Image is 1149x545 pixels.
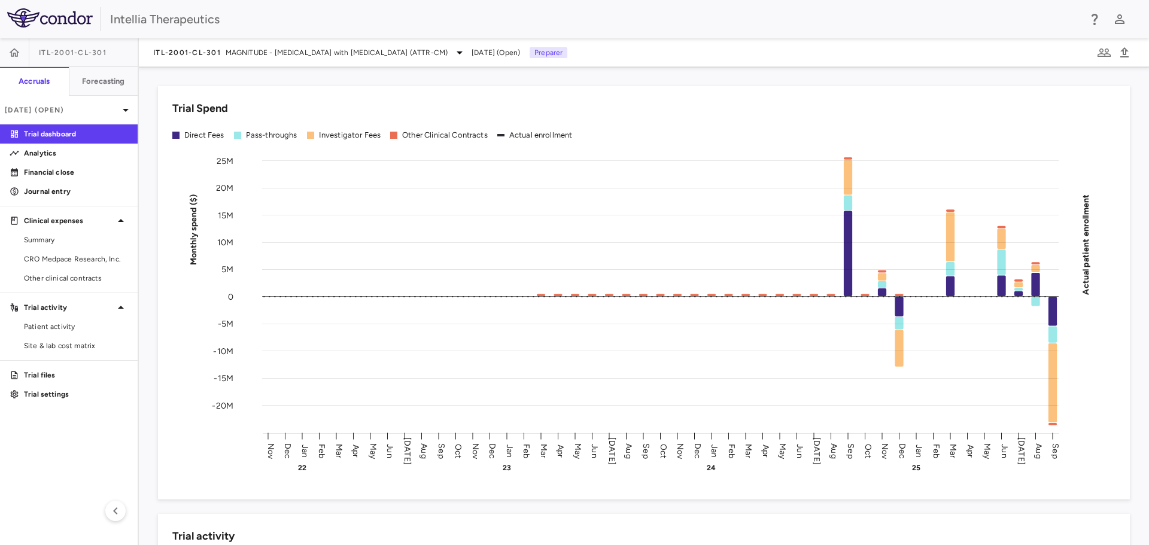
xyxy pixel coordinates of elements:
h6: Accruals [19,76,50,87]
text: Aug [829,443,839,458]
div: Pass-throughs [246,130,297,141]
text: 25 [912,464,920,472]
tspan: 20M [216,183,233,193]
span: CRO Medpace Research, Inc. [24,254,128,264]
text: Jun [589,444,600,458]
span: ITL-2001-CL-301 [39,48,107,57]
text: [DATE] [402,437,412,465]
text: Nov [266,443,276,459]
text: 23 [503,464,511,472]
h6: Forecasting [82,76,125,87]
text: May [368,443,378,459]
p: Trial dashboard [24,129,128,139]
text: Dec [897,443,907,458]
h6: Trial activity [172,528,235,544]
text: [DATE] [811,437,822,465]
text: Apr [351,444,361,457]
text: Oct [863,443,873,458]
text: May [777,443,788,459]
text: Jun [385,444,395,458]
text: Jan [300,444,310,457]
span: Site & lab cost matrix [24,340,128,351]
p: Analytics [24,148,128,159]
text: May [982,443,992,459]
span: [DATE] (Open) [472,47,520,58]
div: Intellia Therapeutics [110,10,1080,28]
text: Jan [709,444,719,457]
text: [DATE] [1016,437,1026,465]
text: Apr [761,444,771,457]
text: Oct [658,443,668,458]
tspan: -10M [213,346,233,356]
span: ITL-2001-CL-301 [153,48,221,57]
div: Investigator Fees [319,130,381,141]
tspan: -15M [214,373,233,383]
tspan: 25M [217,156,233,166]
text: Mar [334,443,344,458]
text: Sep [1050,443,1060,458]
text: Sep [846,443,856,458]
text: Aug [419,443,429,458]
text: Apr [555,444,566,457]
text: Feb [317,443,327,458]
p: Trial settings [24,389,128,400]
text: Dec [282,443,293,458]
div: Other Clinical Contracts [402,130,488,141]
h6: Trial Spend [172,101,228,117]
text: [DATE] [607,437,617,465]
text: Mar [539,443,549,458]
text: Dec [487,443,497,458]
text: Mar [743,443,753,458]
text: Feb [521,443,531,458]
text: Sep [436,443,446,458]
text: Apr [965,444,975,457]
text: Sep [641,443,651,458]
tspan: -5M [218,319,233,329]
text: Dec [692,443,703,458]
tspan: -20M [212,400,233,410]
text: Oct [453,443,463,458]
text: Aug [624,443,634,458]
text: 24 [707,464,716,472]
p: Trial files [24,370,128,380]
text: Aug [1034,443,1044,458]
text: Jan [504,444,515,457]
p: Preparer [530,47,567,58]
img: logo-full-BYUhSk78.svg [7,8,93,28]
div: Actual enrollment [509,130,573,141]
p: Journal entry [24,186,128,197]
p: Trial activity [24,302,114,313]
text: Jan [914,444,924,457]
div: Direct Fees [184,130,224,141]
p: Clinical expenses [24,215,114,226]
text: Feb [727,443,737,458]
text: Jun [999,444,1010,458]
text: Mar [948,443,958,458]
tspan: 0 [228,291,233,302]
text: Feb [931,443,941,458]
p: [DATE] (Open) [5,105,118,115]
tspan: 5M [221,264,233,275]
tspan: Monthly spend ($) [189,194,199,265]
p: Financial close [24,167,128,178]
tspan: 10M [217,237,233,247]
text: Nov [470,443,481,459]
span: Other clinical contracts [24,273,128,284]
span: Summary [24,235,128,245]
tspan: 15M [218,210,233,220]
text: May [573,443,583,459]
text: Nov [880,443,890,459]
span: MAGNITUDE - [MEDICAL_DATA] with [MEDICAL_DATA] (ATTR-CM) [226,47,448,58]
text: Jun [795,444,805,458]
span: Patient activity [24,321,128,332]
tspan: Actual patient enrollment [1081,194,1091,294]
text: Nov [675,443,685,459]
text: 22 [298,464,306,472]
